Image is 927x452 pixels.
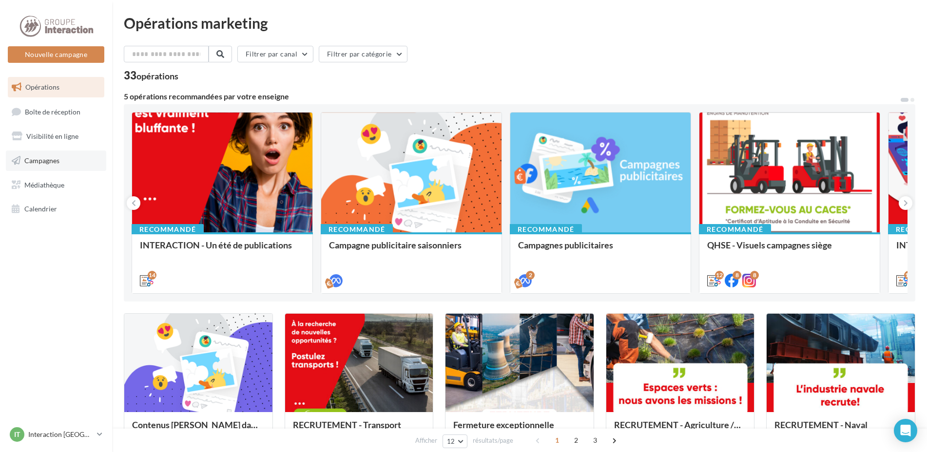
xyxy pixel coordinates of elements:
[447,437,455,445] span: 12
[319,46,407,62] button: Filtrer par catégorie
[473,436,513,445] span: résultats/page
[329,240,494,260] div: Campagne publicitaire saisonniers
[14,430,20,439] span: IT
[6,77,106,97] a: Opérations
[25,107,80,115] span: Boîte de réception
[237,46,313,62] button: Filtrer par canal
[587,433,603,448] span: 3
[293,420,425,439] div: RECRUTEMENT - Transport
[6,151,106,171] a: Campagnes
[904,271,913,280] div: 12
[415,436,437,445] span: Afficher
[25,83,59,91] span: Opérations
[894,419,917,442] div: Open Intercom Messenger
[124,16,915,30] div: Opérations marketing
[132,224,204,235] div: Recommandé
[140,240,305,260] div: INTERACTION - Un été de publications
[707,240,872,260] div: QHSE - Visuels campagnes siège
[321,224,393,235] div: Recommandé
[132,420,265,439] div: Contenus [PERSON_NAME] dans un esprit estival
[443,434,467,448] button: 12
[733,271,741,280] div: 8
[614,420,747,439] div: RECRUTEMENT - Agriculture / Espaces verts
[526,271,535,280] div: 2
[6,199,106,219] a: Calendrier
[6,101,106,122] a: Boîte de réception
[124,70,178,81] div: 33
[568,433,584,448] span: 2
[28,430,93,439] p: Interaction [GEOGRAPHIC_DATA]
[24,205,57,213] span: Calendrier
[750,271,759,280] div: 8
[715,271,724,280] div: 12
[518,240,683,260] div: Campagnes publicitaires
[24,180,64,188] span: Médiathèque
[124,93,900,100] div: 5 opérations recommandées par votre enseigne
[148,271,156,280] div: 14
[699,224,771,235] div: Recommandé
[26,132,78,140] span: Visibilité en ligne
[8,425,104,444] a: IT Interaction [GEOGRAPHIC_DATA]
[453,420,586,439] div: Fermeture exceptionnelle
[510,224,582,235] div: Recommandé
[6,175,106,195] a: Médiathèque
[8,46,104,63] button: Nouvelle campagne
[6,126,106,147] a: Visibilité en ligne
[774,420,907,439] div: RECRUTEMENT - Naval
[24,156,59,165] span: Campagnes
[549,433,565,448] span: 1
[136,72,178,80] div: opérations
